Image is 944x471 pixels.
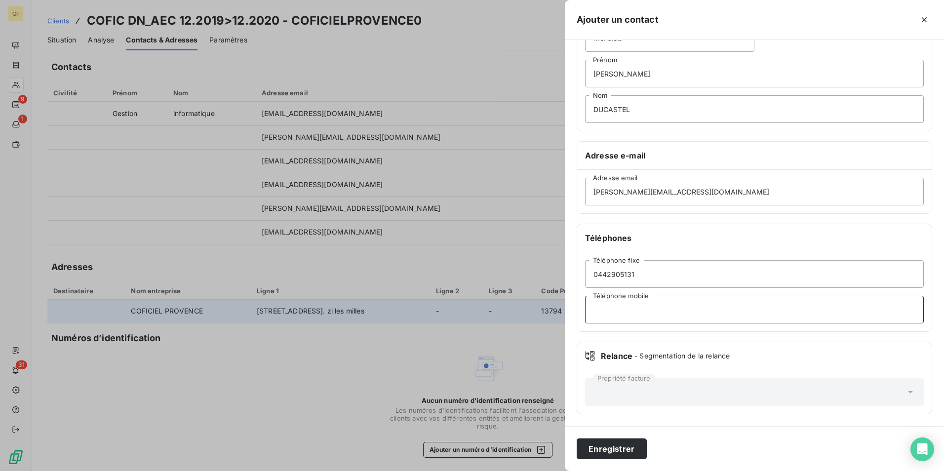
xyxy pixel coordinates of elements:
span: - Segmentation de la relance [634,351,730,361]
h6: Téléphones [585,232,924,244]
input: placeholder [585,95,924,123]
input: placeholder [585,60,924,87]
button: Enregistrer [577,438,647,459]
h5: Ajouter un contact [577,13,659,27]
input: placeholder [585,260,924,288]
input: placeholder [585,296,924,323]
input: placeholder [585,178,924,205]
div: Open Intercom Messenger [910,437,934,461]
h6: Adresse e-mail [585,150,924,161]
div: Relance [585,350,924,362]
